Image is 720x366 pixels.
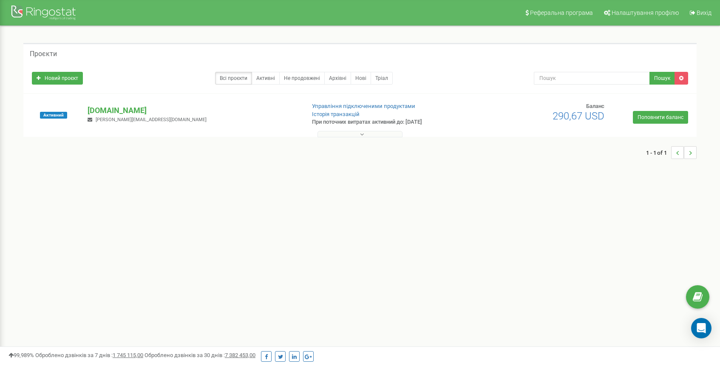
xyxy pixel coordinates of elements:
[649,72,675,85] button: Пошук
[534,72,650,85] input: Пошук
[697,9,711,16] span: Вихід
[279,72,325,85] a: Не продовжені
[30,50,57,58] h5: Проєкти
[88,105,298,116] p: [DOMAIN_NAME]
[312,111,360,117] a: Історія транзакцій
[553,110,604,122] span: 290,67 USD
[225,352,255,358] u: 7 382 453,00
[215,72,252,85] a: Всі проєкти
[612,9,679,16] span: Налаштування профілю
[40,112,67,119] span: Активний
[145,352,255,358] span: Оброблено дзвінків за 30 днів :
[586,103,604,109] span: Баланс
[113,352,143,358] u: 1 745 115,00
[530,9,593,16] span: Реферальна програма
[691,318,711,338] div: Open Intercom Messenger
[9,352,34,358] span: 99,989%
[252,72,280,85] a: Активні
[312,118,467,126] p: При поточних витратах активний до: [DATE]
[633,111,688,124] a: Поповнити баланс
[96,117,207,122] span: [PERSON_NAME][EMAIL_ADDRESS][DOMAIN_NAME]
[32,72,83,85] a: Новий проєкт
[351,72,371,85] a: Нові
[312,103,415,109] a: Управління підключеними продуктами
[35,352,143,358] span: Оброблено дзвінків за 7 днів :
[646,146,671,159] span: 1 - 1 of 1
[371,72,393,85] a: Тріал
[324,72,351,85] a: Архівні
[646,138,697,167] nav: ...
